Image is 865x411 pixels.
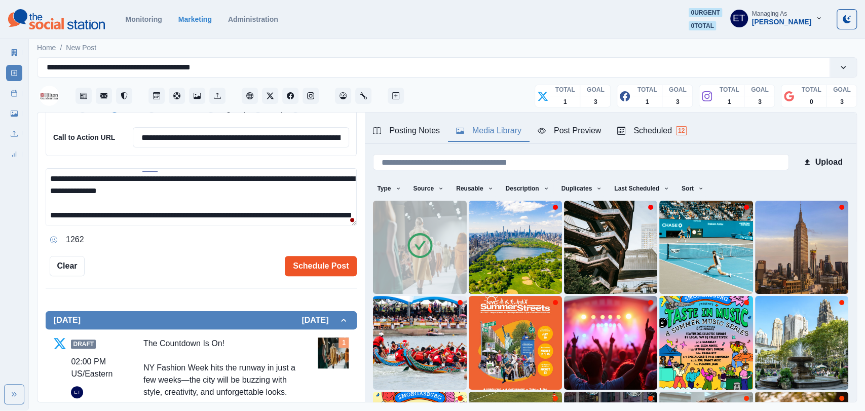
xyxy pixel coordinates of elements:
[46,311,357,329] button: [DATE][DATE]
[148,88,165,104] button: Post Schedule
[617,125,687,137] div: Scheduled
[262,88,278,104] button: Twitter
[678,180,708,197] button: Sort
[355,88,371,104] button: Administration
[6,85,22,101] a: Post Schedule
[452,180,497,197] button: Reusable
[469,296,562,389] img: lezdt28y4u0iohd0flfh
[125,15,162,23] a: Monitoring
[169,88,185,104] button: Content Pool
[676,126,687,135] span: 12
[209,88,225,104] button: Uploads
[563,97,567,106] p: 1
[755,296,848,389] img: kb90p10ka9iarqez4lw6
[722,8,831,28] button: Managing As[PERSON_NAME]
[339,338,349,348] div: Total Media Attached
[6,45,22,61] a: Marketing Summary
[71,356,122,380] div: 02:00 PM US/Eastern
[720,85,739,94] p: TOTAL
[178,15,212,23] a: Marketing
[303,88,319,104] button: Instagram
[189,88,205,104] button: Media Library
[282,88,298,104] button: Facebook
[594,97,597,106] p: 3
[53,133,117,142] h2: Call to Action URL
[555,85,575,94] p: TOTAL
[6,126,22,142] a: Uploads
[46,232,62,248] button: Opens Emoji Picker
[637,85,657,94] p: TOTAL
[335,88,351,104] button: Dashboard
[302,315,339,325] h2: [DATE]
[228,15,278,23] a: Administration
[60,43,62,53] span: /
[659,296,753,389] img: qyqdktojvkfj4onjbiin
[837,9,857,29] button: Toggle Mode
[242,88,258,104] a: Client Website
[66,234,84,246] p: 1262
[50,256,85,276] button: Clear
[71,340,96,349] span: Draft
[676,97,680,106] p: 3
[646,97,649,106] p: 1
[373,296,466,389] img: vmmhzxfnohqei96cymih
[751,85,769,94] p: GOAL
[564,201,657,294] img: fmphy7y3mfoxgejfvg5q
[54,315,81,325] h2: [DATE]
[797,152,848,172] button: Upload
[6,65,22,81] a: New Post
[4,384,24,404] button: Expand
[388,88,404,104] button: Create New Post
[802,85,821,94] p: TOTAL
[285,256,357,276] button: Schedule Post
[810,97,813,106] p: 0
[96,88,112,104] button: Messages
[373,125,440,137] div: Posting Notes
[66,43,96,53] a: New Post
[557,180,607,197] button: Duplicates
[538,125,601,137] div: Post Preview
[116,88,132,104] button: Reviews
[74,386,80,398] div: Emily Tanedo
[669,85,687,94] p: GOAL
[76,88,92,104] button: Stream
[758,97,762,106] p: 3
[373,180,405,197] button: Type
[659,201,753,294] img: opi1zumypfzzpg2vkwku
[840,97,844,106] p: 3
[502,180,553,197] button: Description
[733,6,745,30] div: Emily Tanedo
[469,201,562,294] img: fe2frjvmx9zifvck51ct
[6,105,22,122] a: Media Library
[6,146,22,162] a: Review Summary
[39,86,59,106] img: 130521400908152
[456,125,521,137] div: Media Library
[318,338,349,368] img: zovz4ewljgomgamzdcqq
[689,8,722,17] span: 0 urgent
[37,43,96,53] nav: breadcrumb
[37,43,56,53] a: Home
[409,180,448,197] button: Source
[755,201,848,294] img: mlqj1lfa1tgy0pb0pffs
[587,85,605,94] p: GOAL
[752,10,787,17] div: Managing As
[689,21,716,30] span: 0 total
[373,201,466,294] img: zovz4ewljgomgamzdcqq
[833,85,851,94] p: GOAL
[610,180,673,197] button: Last Scheduled
[728,97,731,106] p: 1
[564,296,657,389] img: ujpyndp35qhcxqj6rcz5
